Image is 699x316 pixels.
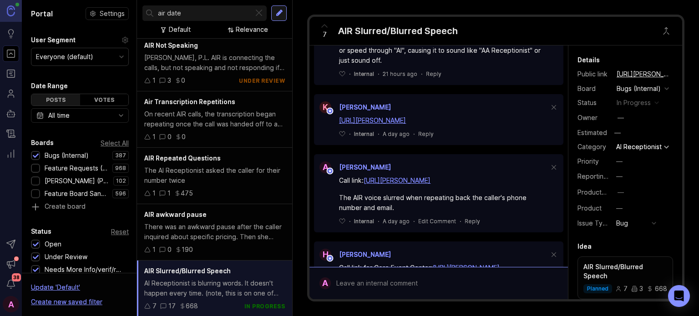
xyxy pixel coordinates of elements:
div: · [378,217,379,225]
div: 0 [167,132,172,142]
label: Product [577,204,602,212]
div: — [612,127,623,139]
div: Internal [354,217,374,225]
a: [URL][PERSON_NAME] [614,68,673,80]
a: [URL][PERSON_NAME] [364,176,431,184]
a: Create board [31,203,129,211]
h1: Portal [31,8,53,19]
div: [PERSON_NAME], P.L. AIR is connecting the calls, but not speaking and not responding if spoken to. [144,53,285,73]
div: 17 [168,301,176,311]
p: 387 [115,152,126,159]
div: Internal [354,130,374,138]
a: [URL][PERSON_NAME] [433,264,500,271]
div: Status [577,98,609,108]
button: Close button [657,22,675,40]
div: 1 [152,132,156,142]
div: Votes [80,94,129,105]
div: 668 [647,286,667,292]
span: AIR awkward pause [144,211,207,218]
div: Create new saved filter [31,297,102,307]
a: K[PERSON_NAME] [314,101,391,113]
div: A [319,277,331,289]
div: Details [577,55,600,65]
label: Issue Type [577,219,611,227]
div: under review [239,77,285,85]
svg: toggle icon [114,112,128,119]
div: in progress [617,98,651,108]
div: — [616,171,623,181]
div: Bug [616,218,628,228]
div: Date Range [31,80,68,91]
a: Portal [3,45,19,62]
a: AIR Slurred/Blurred Speechplanned73668 [577,256,673,299]
div: Status [31,226,51,237]
div: 475 [181,188,193,198]
div: [PERSON_NAME] (Public) [45,176,109,186]
div: Reset [111,229,129,234]
div: 3 [631,286,643,292]
div: · [349,217,350,225]
a: Roadmaps [3,65,19,82]
div: Reply [418,130,434,138]
div: Everyone (default) [36,52,93,62]
div: K [319,101,331,113]
div: Owner [577,113,609,123]
div: Estimated [577,130,607,136]
div: 1 [167,188,171,198]
p: 968 [115,165,126,172]
div: 1 [152,188,156,198]
img: member badge [327,168,334,175]
div: AI Receptionist is blurring words. It doesn't happen every time. (note, this is on one of the new... [144,278,285,298]
span: 21 hours ago [383,70,417,78]
div: Category [577,142,609,152]
div: Relevance [236,25,268,35]
div: On recent AIR calls, the transcription began repeating once the call was handed off to a human ag... [144,109,285,129]
div: 1 [152,75,156,85]
p: AIR Slurred/Blurred Speech [583,262,667,281]
div: Open [45,239,61,249]
input: Search... [158,8,250,18]
a: Users [3,85,19,102]
div: — [616,203,623,213]
div: · [460,217,461,225]
button: Notifications [3,276,19,292]
label: ProductboardID [577,188,626,196]
div: Call link: [339,176,549,186]
div: 7 [152,301,157,311]
a: A[PERSON_NAME] [314,161,391,173]
div: · [349,130,350,138]
div: · [378,70,379,78]
div: 0 [181,75,185,85]
span: 38 [12,273,21,281]
div: 190 [182,245,193,255]
div: Boards [31,137,54,148]
button: A [3,296,19,312]
span: AIR Repeated Questions [144,154,221,162]
div: Feature Board Sandbox [DATE] [45,189,108,199]
span: Settings [100,9,125,18]
img: Canny Home [7,5,15,16]
div: Update ' Default ' [31,282,80,297]
div: AI Receptionist [616,144,662,150]
div: All time [48,110,70,120]
div: There was an awkward pause after the caller inquired about specific pricing. Then she finally ask... [144,222,285,242]
div: 668 [186,301,198,311]
div: Feature Requests (Internal) [45,163,108,173]
div: Reply [426,70,441,78]
button: ProductboardID [615,186,627,198]
div: · [378,130,379,138]
div: User Segment [31,35,76,45]
span: Air Transcription Repetitions [144,98,235,105]
a: Ideas [3,25,19,42]
a: H[PERSON_NAME] [314,249,391,261]
div: The AI Receptionist asked the caller for their number twice [144,166,285,186]
div: Call link for Core Event Center: [339,263,549,273]
img: member badge [327,108,334,115]
div: 7 [615,286,628,292]
div: The AIR voice slurred when repeating back the caller's phone number and email. [339,193,549,213]
div: Default [169,25,191,35]
span: A day ago [383,217,410,225]
div: AIR sometimes has a hard time saying "AI Receptionist", and will slur or speed through "AI", caus... [339,35,549,65]
button: Settings [86,7,129,20]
